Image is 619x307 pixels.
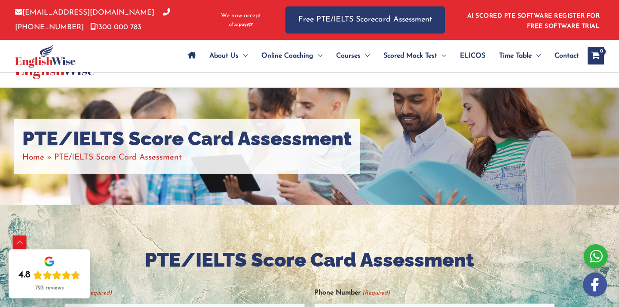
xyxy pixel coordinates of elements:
h1: PTE/IELTS Score Card Assessment [22,127,352,150]
span: Menu Toggle [239,41,248,71]
label: Phone Number [314,286,389,300]
span: Menu Toggle [437,41,446,71]
span: ELICOS [460,41,485,71]
a: View Shopping Cart, empty [588,47,604,64]
a: ELICOS [453,41,492,71]
span: PTE/IELTS Score Card Assessment [54,153,182,162]
a: [EMAIL_ADDRESS][DOMAIN_NAME] [15,9,154,16]
a: Free PTE/IELTS Scorecard Assessment [285,6,445,34]
div: 4.8 [18,269,31,281]
span: (Required) [362,286,390,300]
img: white-facebook.png [583,273,607,297]
span: (Required) [84,286,112,300]
nav: Breadcrumbs [22,150,352,165]
h2: PTE/IELTS Score Card Assessment [64,248,555,273]
a: Time TableMenu Toggle [492,41,548,71]
span: Menu Toggle [532,41,541,71]
span: Time Table [499,41,532,71]
a: [PHONE_NUMBER] [15,9,170,31]
span: Online Coaching [261,41,313,71]
a: 1300 000 783 [90,24,141,31]
span: Contact [555,41,579,71]
a: Home [22,153,44,162]
span: Menu Toggle [361,41,370,71]
a: CoursesMenu Toggle [329,41,377,71]
span: Menu Toggle [313,41,322,71]
a: Contact [548,41,579,71]
a: Online CoachingMenu Toggle [254,41,329,71]
span: We now accept [221,12,261,20]
div: Rating: 4.8 out of 5 [18,269,80,281]
span: About Us [209,41,239,71]
div: 723 reviews [35,285,64,292]
img: Afterpay-Logo [229,22,253,27]
nav: Site Navigation: Main Menu [181,41,579,71]
a: AI SCORED PTE SOFTWARE REGISTER FOR FREE SOFTWARE TRIAL [467,13,600,30]
a: Scored Mock TestMenu Toggle [377,41,453,71]
img: cropped-ew-logo [15,44,76,68]
aside: Header Widget 1 [462,6,604,34]
span: Courses [336,41,361,71]
a: About UsMenu Toggle [202,41,254,71]
span: Scored Mock Test [383,41,437,71]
